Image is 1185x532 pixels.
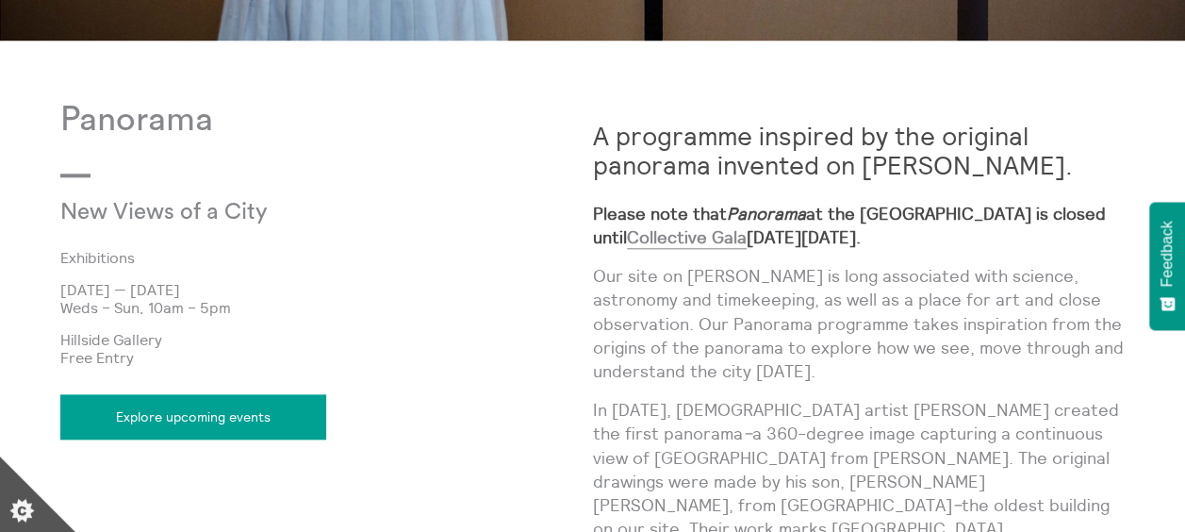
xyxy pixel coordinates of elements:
[60,394,326,440] a: Explore upcoming events
[60,101,593,140] p: Panorama
[60,249,563,266] a: Exhibitions
[593,120,1073,181] strong: A programme inspired by the original panorama invented on [PERSON_NAME].
[60,331,593,348] p: Hillside Gallery
[60,281,593,298] p: [DATE] — [DATE]
[593,203,1106,249] strong: Please note that at the [GEOGRAPHIC_DATA] is closed until [DATE][DATE].
[1159,221,1176,287] span: Feedback
[743,423,752,444] em: –
[60,299,593,316] p: Weds – Sun, 10am – 5pm
[60,349,593,366] p: Free Entry
[727,203,806,224] em: Panorama
[60,200,415,226] p: New Views of a City
[952,494,962,516] em: –
[593,264,1126,383] p: Our site on [PERSON_NAME] is long associated with science, astronomy and timekeeping, as well as ...
[627,226,747,249] a: Collective Gala
[1149,202,1185,330] button: Feedback - Show survey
